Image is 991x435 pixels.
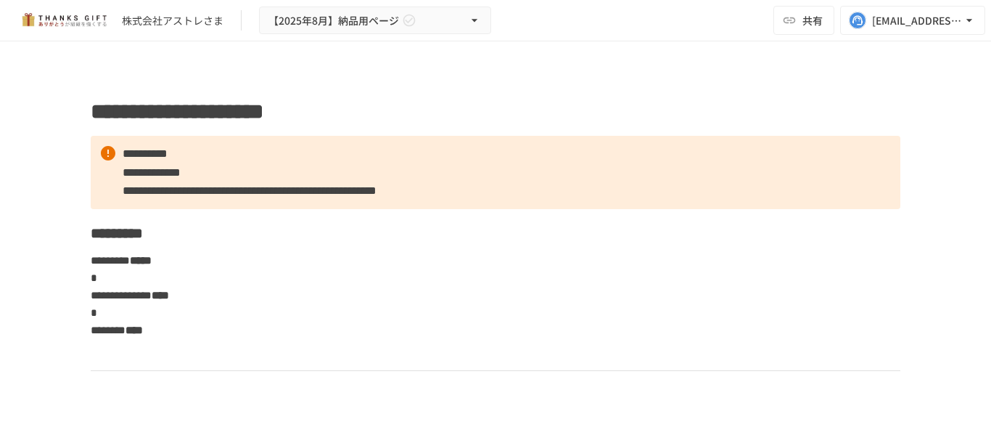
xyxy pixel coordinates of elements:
button: 【2025年8月】納品用ページ [259,7,491,35]
button: [EMAIL_ADDRESS][DOMAIN_NAME] [840,6,985,35]
div: [EMAIL_ADDRESS][DOMAIN_NAME] [872,12,962,30]
button: 共有 [773,6,834,35]
span: 【2025年8月】納品用ページ [268,12,399,30]
img: mMP1OxWUAhQbsRWCurg7vIHe5HqDpP7qZo7fRoNLXQh [17,9,110,32]
div: 株式会社アストレさま [122,13,223,28]
span: 共有 [802,12,823,28]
